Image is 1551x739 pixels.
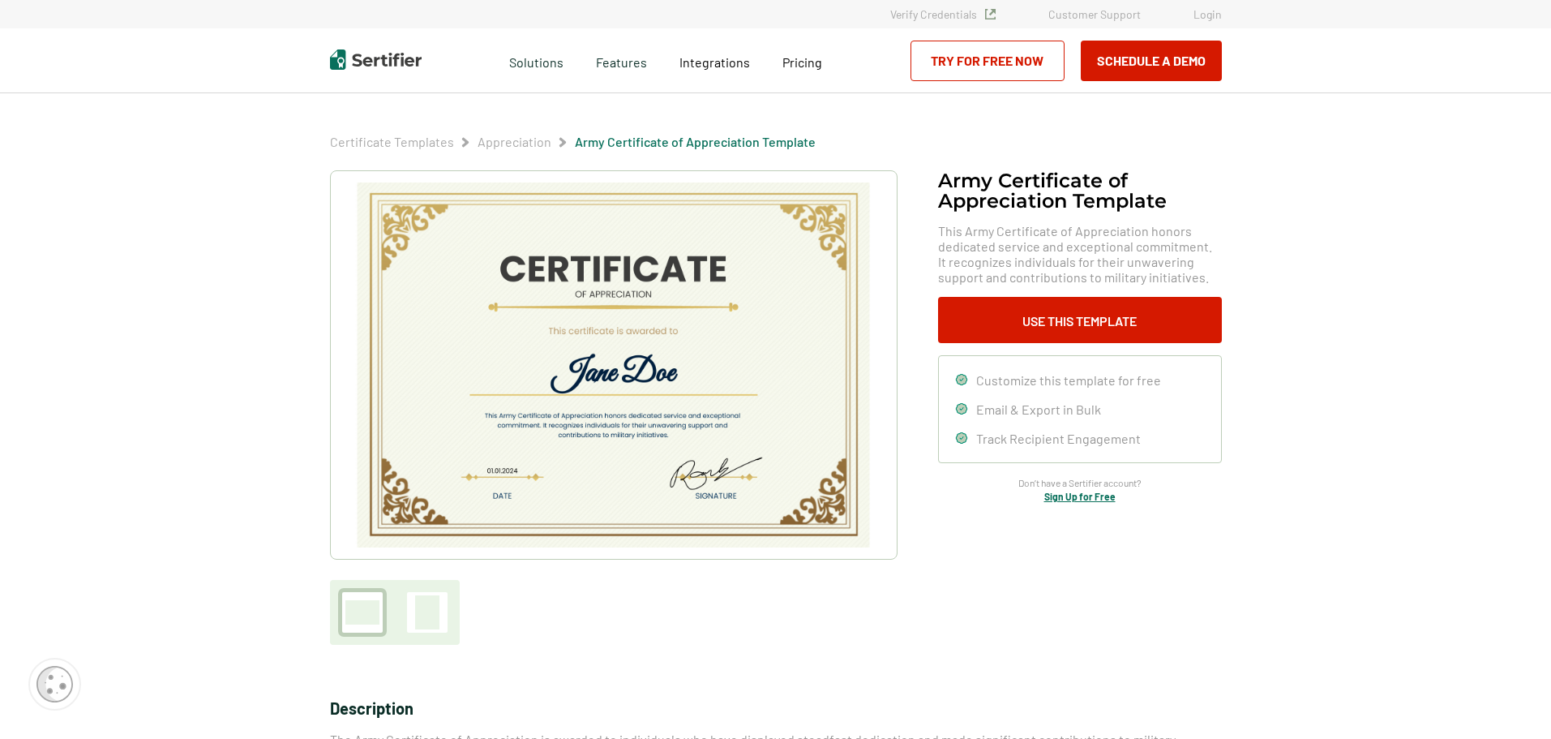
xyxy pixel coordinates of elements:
[509,50,563,71] span: Solutions
[890,7,996,21] a: Verify Credentials
[575,134,816,149] a: Army Certificate of Appreciation​ Template
[985,9,996,19] img: Verified
[1193,7,1222,21] a: Login
[938,223,1222,285] span: This Army Certificate of Appreciation honors dedicated service and exceptional commitment. It rec...
[976,372,1161,388] span: Customize this template for free
[575,134,816,150] span: Army Certificate of Appreciation​ Template
[782,54,822,70] span: Pricing
[355,183,871,548] img: Army Certificate of Appreciation​ Template
[478,134,551,150] span: Appreciation
[679,54,750,70] span: Integrations
[938,170,1222,211] h1: Army Certificate of Appreciation​ Template
[330,49,422,70] img: Sertifier | Digital Credentialing Platform
[938,297,1222,343] button: Use This Template
[1044,491,1116,502] a: Sign Up for Free
[478,134,551,149] a: Appreciation
[1048,7,1141,21] a: Customer Support
[596,50,647,71] span: Features
[330,134,816,150] div: Breadcrumb
[1470,661,1551,739] iframe: Chat Widget
[976,431,1141,446] span: Track Recipient Engagement
[1018,475,1142,491] span: Don’t have a Sertifier account?
[782,50,822,71] a: Pricing
[330,698,413,718] span: Description
[36,666,73,702] img: Cookie Popup Icon
[330,134,454,149] a: Certificate Templates
[679,50,750,71] a: Integrations
[330,134,454,150] span: Certificate Templates
[976,402,1101,417] span: Email & Export in Bulk
[910,41,1065,81] a: Try for Free Now
[1081,41,1222,81] button: Schedule a Demo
